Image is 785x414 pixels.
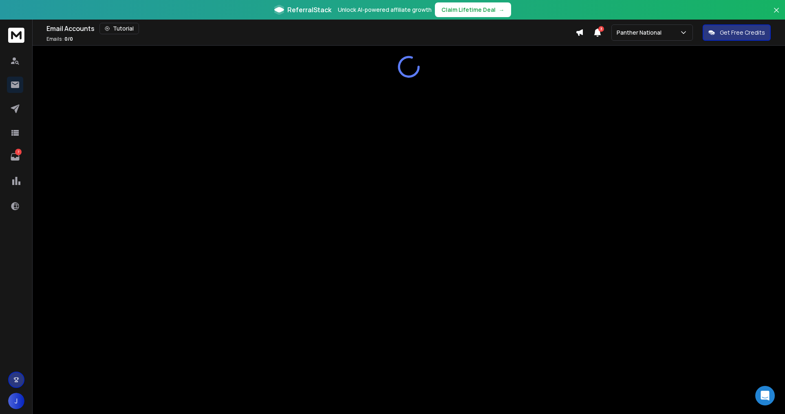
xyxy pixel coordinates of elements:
[755,386,775,405] div: Open Intercom Messenger
[46,36,73,42] p: Emails :
[771,5,782,24] button: Close banner
[15,149,22,155] p: 7
[703,24,771,41] button: Get Free Credits
[8,393,24,409] button: J
[287,5,331,15] span: ReferralStack
[499,6,505,14] span: →
[338,6,432,14] p: Unlock AI-powered affiliate growth
[64,35,73,42] span: 0 / 0
[435,2,511,17] button: Claim Lifetime Deal→
[99,23,139,34] button: Tutorial
[46,23,576,34] div: Email Accounts
[617,29,665,37] p: Panther National
[7,149,23,165] a: 7
[720,29,765,37] p: Get Free Credits
[598,26,604,32] span: 3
